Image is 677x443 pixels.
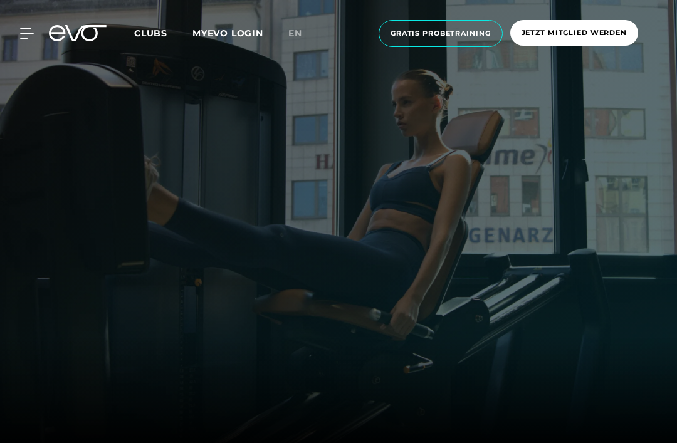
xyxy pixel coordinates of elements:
[522,28,627,38] span: Jetzt Mitglied werden
[134,28,167,39] span: Clubs
[288,28,302,39] span: en
[134,27,192,39] a: Clubs
[288,26,317,41] a: en
[391,28,491,39] span: Gratis Probetraining
[192,28,263,39] a: MYEVO LOGIN
[506,20,642,47] a: Jetzt Mitglied werden
[375,20,506,47] a: Gratis Probetraining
